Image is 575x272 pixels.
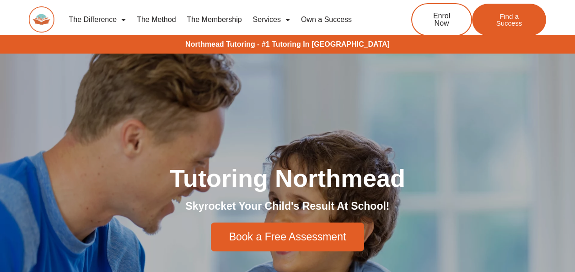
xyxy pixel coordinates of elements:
span: Book a Free Assessment [229,232,346,242]
a: The Membership [182,9,247,30]
a: Own a Success [296,9,357,30]
h1: Tutoring Northmead [32,166,544,190]
nav: Menu [64,9,382,30]
h2: Skyrocket Your Child's Result At School! [32,200,544,213]
a: Enrol Now [411,3,472,36]
span: Find a Success [486,13,532,27]
a: The Method [131,9,181,30]
a: The Difference [64,9,132,30]
a: Find a Success [472,4,546,36]
a: Services [247,9,296,30]
span: Enrol Now [426,12,457,27]
a: Book a Free Assessment [211,223,365,251]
